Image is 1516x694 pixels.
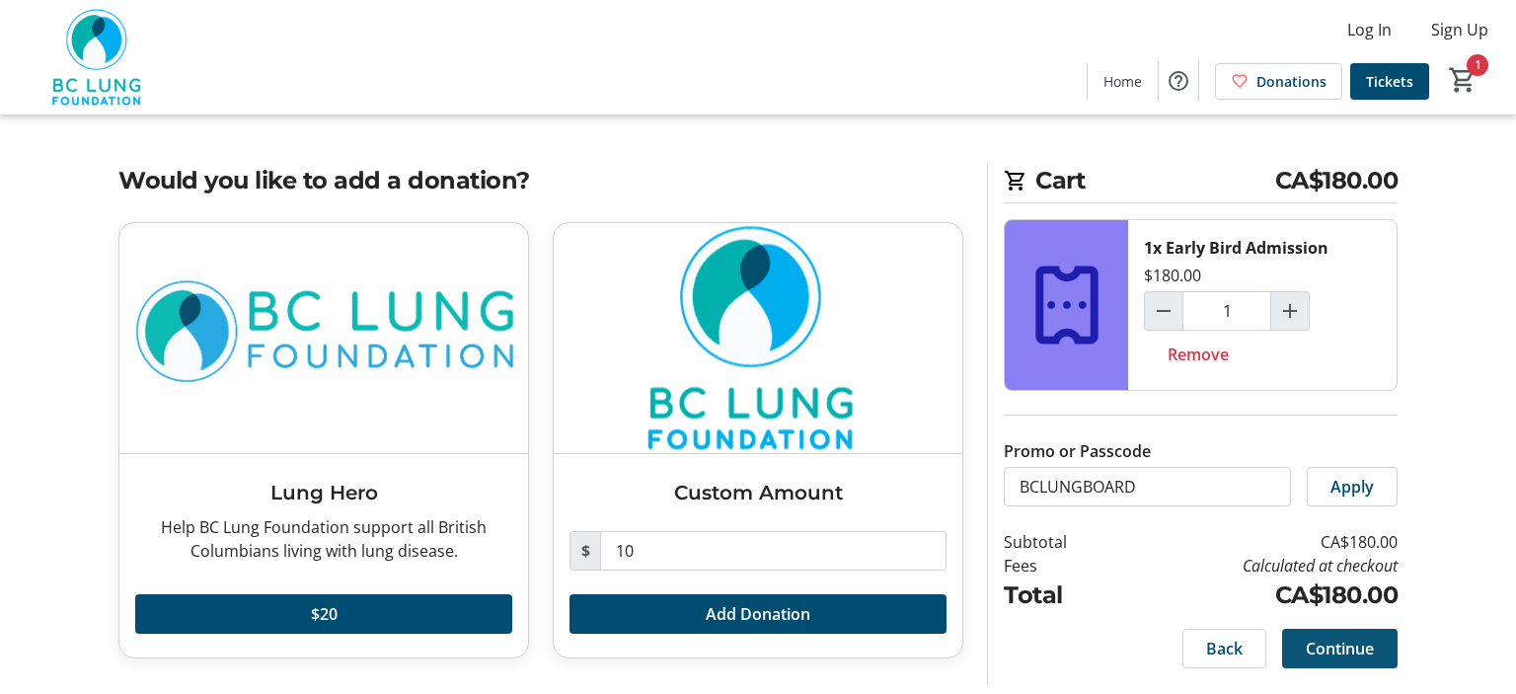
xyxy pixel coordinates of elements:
[1330,475,1374,499] span: Apply
[1088,63,1158,100] a: Home
[1004,439,1151,463] label: Promo or Passcode
[119,223,528,453] img: Lung Hero
[569,478,947,507] h3: Custom Amount
[1206,637,1243,660] span: Back
[311,602,338,626] span: $20
[1182,291,1271,331] input: Early Bird Admission Quantity
[600,531,947,571] input: Donation Amount
[1159,61,1198,101] button: Help
[1445,62,1480,98] button: Cart
[135,594,512,634] button: $20
[1331,14,1407,45] button: Log In
[1004,554,1118,578] td: Fees
[1282,629,1398,668] button: Continue
[1144,236,1328,260] div: 1x Early Bird Admission
[1307,467,1398,506] button: Apply
[1118,530,1398,554] td: CA$180.00
[1004,530,1118,554] td: Subtotal
[1275,163,1399,198] span: CA$180.00
[1431,18,1488,41] span: Sign Up
[706,602,810,626] span: Add Donation
[12,8,188,107] img: BC Lung Foundation's Logo
[1256,71,1326,92] span: Donations
[1366,71,1413,92] span: Tickets
[1415,14,1504,45] button: Sign Up
[1306,637,1374,660] span: Continue
[1350,63,1429,100] a: Tickets
[135,515,512,563] div: Help BC Lung Foundation support all British Columbians living with lung disease.
[1004,578,1118,613] td: Total
[1118,578,1398,613] td: CA$180.00
[1347,18,1392,41] span: Log In
[569,531,601,571] span: $
[1271,292,1309,330] button: Increment by one
[118,163,963,198] h2: Would you like to add a donation?
[1145,292,1182,330] button: Decrement by one
[1168,343,1229,366] span: Remove
[1144,335,1252,374] button: Remove
[554,223,962,453] img: Custom Amount
[1103,71,1142,92] span: Home
[1144,264,1201,287] div: $180.00
[1215,63,1342,100] a: Donations
[135,478,512,507] h3: Lung Hero
[1004,163,1398,203] h2: Cart
[569,594,947,634] button: Add Donation
[1004,467,1291,506] input: Enter promo or passcode
[1118,554,1398,578] td: Calculated at checkout
[1182,629,1266,668] button: Back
